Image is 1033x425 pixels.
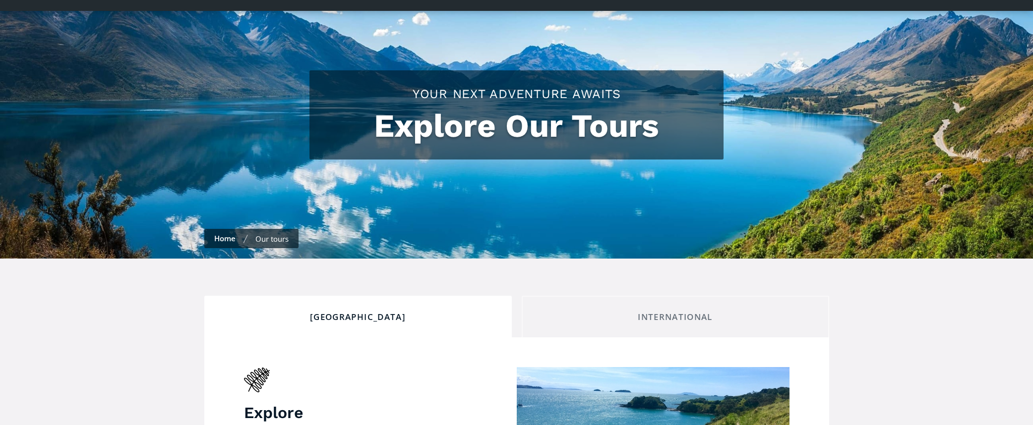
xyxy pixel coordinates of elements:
h1: Explore Our Tours [319,107,714,145]
div: International [530,312,821,322]
h2: Your Next Adventure Awaits [319,85,714,103]
div: [GEOGRAPHIC_DATA] [213,312,503,322]
div: Our tours [255,234,289,244]
a: Home [214,233,236,243]
nav: breadcrumbs [204,229,299,248]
